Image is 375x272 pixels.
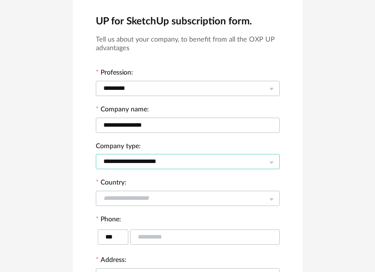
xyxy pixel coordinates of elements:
label: Profession: [96,69,133,78]
label: Phone: [96,216,121,225]
h2: UP for SketchUp subscription form. [96,15,280,28]
label: Company name: [96,106,149,115]
h3: Tell us about your company, to benefit from all the OXP UP advantages [96,35,280,53]
label: Country: [96,179,126,188]
label: Company type: [96,143,141,152]
label: Address: [96,257,126,265]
